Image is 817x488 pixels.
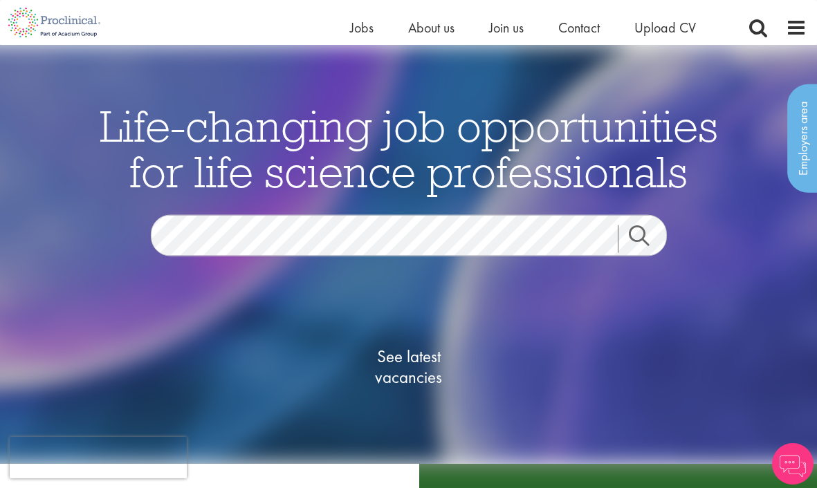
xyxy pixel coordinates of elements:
iframe: reCAPTCHA [10,437,187,478]
span: Life-changing job opportunities for life science professionals [100,98,718,199]
a: Jobs [350,19,374,37]
span: See latest vacancies [340,346,478,388]
a: About us [408,19,455,37]
a: Job search submit button [618,225,677,253]
a: Join us [489,19,524,37]
img: Chatbot [772,443,814,485]
a: See latestvacancies [340,291,478,443]
a: Upload CV [634,19,696,37]
a: Contact [558,19,600,37]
